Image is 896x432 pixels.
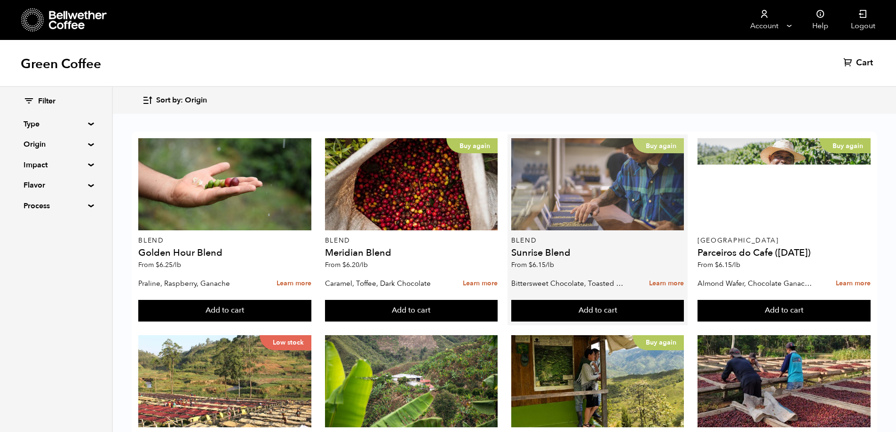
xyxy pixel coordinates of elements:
p: Bittersweet Chocolate, Toasted Marshmallow, Candied Orange, Praline [511,276,629,291]
summary: Flavor [24,180,88,191]
a: Learn more [836,274,871,294]
summary: Origin [24,139,88,150]
bdi: 6.25 [156,260,181,269]
h1: Green Coffee [21,55,101,72]
a: Low stock [138,335,311,427]
button: Add to cart [138,300,311,322]
a: Buy again [511,138,684,230]
bdi: 6.15 [529,260,554,269]
h4: Sunrise Blend [511,248,684,258]
p: Buy again [633,335,684,350]
p: Blend [511,237,684,244]
span: From [698,260,740,269]
span: From [325,260,368,269]
a: Cart [843,57,875,69]
span: /lb [359,260,368,269]
span: Sort by: Origin [156,95,207,106]
summary: Process [24,200,88,212]
h4: Golden Hour Blend [138,248,311,258]
span: /lb [173,260,181,269]
span: $ [715,260,719,269]
p: Buy again [819,138,871,153]
p: Praline, Raspberry, Ganache [138,276,256,291]
span: Cart [856,57,873,69]
span: $ [342,260,346,269]
span: /lb [546,260,554,269]
p: Caramel, Toffee, Dark Chocolate [325,276,443,291]
a: Buy again [698,138,871,230]
a: Buy again [511,335,684,427]
button: Add to cart [698,300,871,322]
button: Add to cart [511,300,684,322]
button: Add to cart [325,300,498,322]
a: Buy again [325,138,498,230]
p: Blend [138,237,311,244]
bdi: 6.20 [342,260,368,269]
bdi: 6.15 [715,260,740,269]
p: Buy again [446,138,498,153]
a: Learn more [463,274,498,294]
h4: Meridian Blend [325,248,498,258]
a: Learn more [277,274,311,294]
a: Learn more [649,274,684,294]
p: Low stock [260,335,311,350]
span: $ [529,260,532,269]
span: From [138,260,181,269]
h4: Parceiros do Cafe ([DATE]) [698,248,871,258]
span: $ [156,260,159,269]
summary: Type [24,118,88,130]
p: Blend [325,237,498,244]
span: Filter [38,96,56,107]
p: Almond Wafer, Chocolate Ganache, Bing Cherry [698,276,815,291]
p: [GEOGRAPHIC_DATA] [698,237,871,244]
span: From [511,260,554,269]
p: Buy again [633,138,684,153]
span: /lb [732,260,740,269]
summary: Impact [24,159,88,171]
button: Sort by: Origin [142,89,207,111]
